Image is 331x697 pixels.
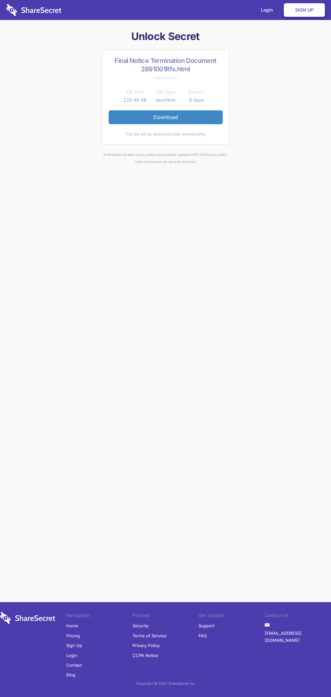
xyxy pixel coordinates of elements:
[150,96,181,104] td: text/html
[265,612,331,621] li: Contact Us
[6,4,61,16] img: logo-wordmark-white-trans-d4663122ce5f474addd5e946df7df03e33cb6a1c49d2221995e7729f52c070b2.svg
[150,88,181,96] th: File Type
[198,612,265,621] li: Get Support
[109,75,223,82] div: Shared [DATE]
[133,631,166,641] a: Terms of Service
[109,110,223,124] a: Download
[181,96,212,104] td: 6 days
[66,621,78,631] a: Home
[133,641,160,650] a: Privacy Policy
[66,651,77,660] a: Login
[66,612,133,621] li: Navigation
[66,660,82,670] a: Contact
[198,621,214,631] a: Support
[133,621,149,631] a: Security
[134,160,153,164] a: Learn more
[133,612,199,621] li: Policies
[120,88,150,96] th: File Size
[66,641,82,650] a: Sign Up
[181,88,212,96] th: Expires
[66,670,75,680] a: Blog
[265,628,331,645] a: [EMAIL_ADDRESS][DOMAIN_NAME]
[66,631,80,641] a: Pricing
[198,631,207,641] a: FAQ
[109,131,223,138] div: This file will be destroyed after downloading.
[284,3,325,17] a: Sign Up
[133,651,158,660] a: CCPA Notice
[120,96,150,104] td: 229.48 KB
[109,56,223,73] h2: Final Notice Termination Document 2891001Rfs.html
